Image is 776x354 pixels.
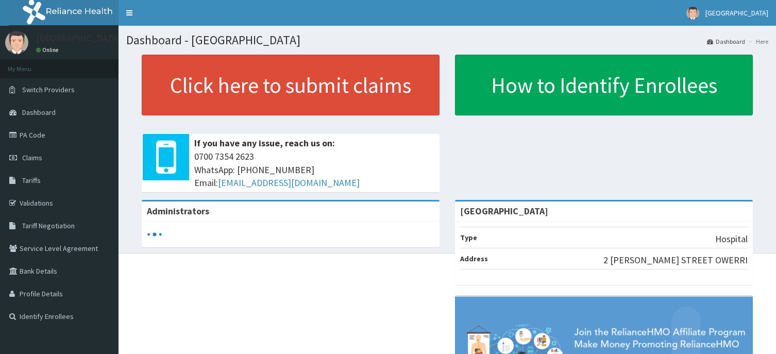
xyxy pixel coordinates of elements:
a: Dashboard [707,37,745,46]
span: Tariffs [22,176,41,185]
img: User Image [5,31,28,54]
a: Click here to submit claims [142,55,440,115]
b: Type [460,233,477,242]
svg: audio-loading [147,227,162,242]
p: 2 [PERSON_NAME] STREET OWERRI [603,254,748,267]
p: [GEOGRAPHIC_DATA] [36,33,121,43]
b: Address [460,254,488,263]
span: 0700 7354 2623 WhatsApp: [PHONE_NUMBER] Email: [194,150,434,190]
strong: [GEOGRAPHIC_DATA] [460,205,548,217]
h1: Dashboard - [GEOGRAPHIC_DATA] [126,33,768,47]
li: Here [746,37,768,46]
a: Online [36,46,61,54]
span: [GEOGRAPHIC_DATA] [705,8,768,18]
b: Administrators [147,205,209,217]
span: Dashboard [22,108,56,117]
a: [EMAIL_ADDRESS][DOMAIN_NAME] [218,177,360,189]
b: If you have any issue, reach us on: [194,137,335,149]
a: How to Identify Enrollees [455,55,753,115]
span: Switch Providers [22,85,75,94]
span: Claims [22,153,42,162]
span: Tariff Negotiation [22,221,75,230]
p: Hospital [715,232,748,246]
img: User Image [686,7,699,20]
